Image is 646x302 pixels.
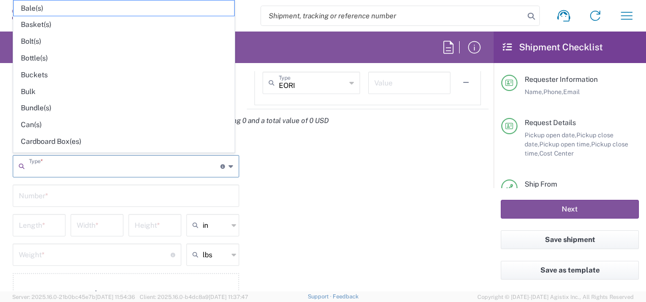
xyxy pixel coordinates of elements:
span: Copyright © [DATE]-[DATE] Agistix Inc., All Rights Reserved [477,292,634,301]
button: Next [501,200,639,219]
span: Carton(s) [14,150,234,166]
span: Buckets [14,67,234,83]
span: Bundle(s) [14,100,234,116]
span: Phone, [543,88,563,96]
span: [DATE] 11:37:47 [209,294,248,300]
a: Feedback [333,293,359,299]
em: Total shipment is made up of 1 package(s) containing 0 piece(s) weighing 0 and a total value of 0... [5,116,336,125]
span: Ship From [525,180,557,188]
h2: Shipment Checklist [503,41,603,53]
span: Client: 2025.16.0-b4dc8a9 [140,294,248,300]
input: Shipment, tracking or reference number [261,6,524,25]
span: Cardboard Box(es) [14,134,234,149]
span: Request Details [525,118,576,127]
span: [DATE] 11:54:36 [95,294,135,300]
span: Can(s) [14,117,234,133]
span: Bulk [14,84,234,100]
span: Email [563,88,580,96]
a: Support [308,293,333,299]
span: Pickup open time, [539,140,591,148]
span: Requester Information [525,75,598,83]
h2: Employee Non-Product Shipment Request [12,41,193,53]
button: Save as template [501,261,639,280]
button: Save shipment [501,230,639,249]
span: Server: 2025.16.0-21b0bc45e7b [12,294,135,300]
span: Pickup open date, [525,131,576,139]
span: Name, [525,88,543,96]
span: Cost Center [539,149,574,157]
